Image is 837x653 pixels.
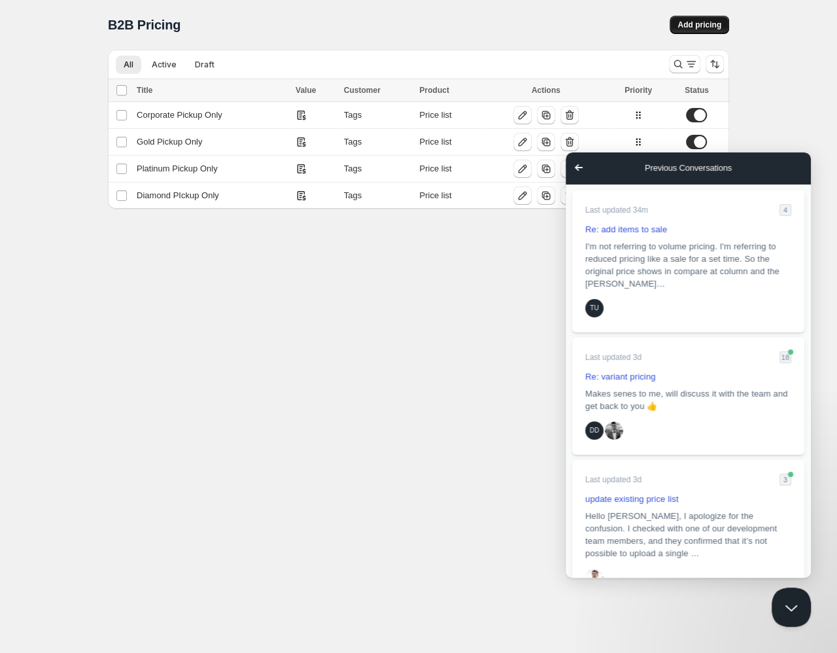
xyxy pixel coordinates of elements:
[566,152,811,578] iframe: Help Scout Beacon - Live Chat, Contact Form, and Knowledge Base
[344,109,412,122] div: Tags
[685,86,709,95] span: Status
[137,135,288,149] div: Gold Pickup Only
[7,185,239,302] a: Last updated 3d18Re: variant pricingMakes senes to me, will discuss it with the team and get back...
[20,89,214,136] span: I'm not referring to volume pricing. I'm referring to reduced pricing like a sale for a set time....
[624,86,652,95] span: Priority
[344,86,381,95] span: Customer
[137,162,288,175] div: Platinum Pickup Only
[669,55,700,73] button: Search and filter results
[195,60,214,70] span: Draft
[124,60,133,70] span: All
[20,53,82,62] span: Last updated 34m
[344,135,412,149] div: Tags
[419,109,479,122] div: Price list
[419,189,479,202] div: Price list
[20,359,211,406] span: Hello [PERSON_NAME], I apologize for the confusion. I checked with one of our development team me...
[670,16,729,34] button: Add pricing
[214,52,226,63] div: 4
[20,72,101,82] span: Re: add items to sale
[5,7,21,23] span: Go back
[7,38,239,180] a: Last updated 34m4Re: add items to saleI'm not referring to volume pricing. I'm referring to reduc...
[108,18,180,32] span: B2B Pricing
[20,236,222,258] span: Makes senes to me, will discuss it with the team and get back to you 👍
[20,200,76,209] span: Last updated 3d
[419,162,479,175] div: Price list
[20,342,113,351] span: update existing price list
[214,199,226,211] div: 18
[137,109,288,122] div: Corporate Pickup Only
[706,55,724,73] button: Sort the results
[222,197,228,202] div: Is new
[79,9,166,22] span: Previous Conversations
[772,588,811,627] iframe: Help Scout Beacon - Close
[677,20,721,30] span: Add pricing
[344,189,412,202] div: Tags
[137,86,152,95] span: Title
[20,323,76,332] span: Last updated 3d
[344,162,412,175] div: Tags
[532,86,560,95] span: Actions
[20,219,90,229] span: Re: variant pricing
[222,319,228,325] div: Is new
[419,86,449,95] span: Product
[137,189,288,202] div: Diamond PIckup Only
[7,308,239,451] a: Last updated 3d3update existing price listHello [PERSON_NAME], I apologize for the confusion. I c...
[214,321,226,333] div: 3
[152,60,177,70] span: Active
[296,86,316,95] span: Value
[419,135,479,149] div: Price list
